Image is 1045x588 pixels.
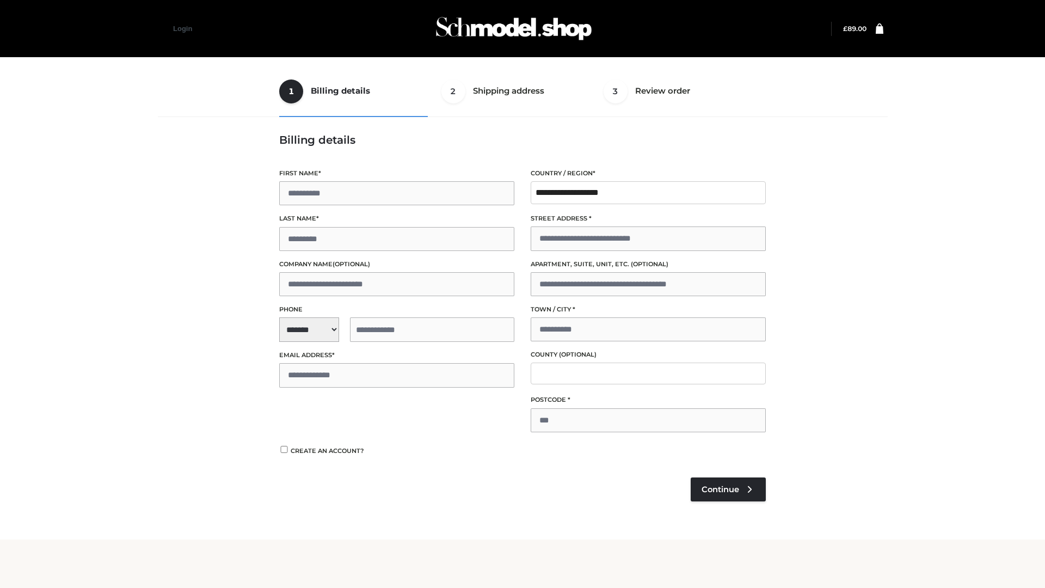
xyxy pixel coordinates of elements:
[531,304,766,315] label: Town / City
[279,304,514,315] label: Phone
[531,395,766,405] label: Postcode
[531,259,766,269] label: Apartment, suite, unit, etc.
[432,7,595,50] img: Schmodel Admin 964
[291,447,364,455] span: Create an account?
[843,24,847,33] span: £
[279,350,514,360] label: Email address
[843,24,866,33] bdi: 89.00
[279,446,289,453] input: Create an account?
[631,260,668,268] span: (optional)
[279,168,514,179] label: First name
[691,477,766,501] a: Continue
[531,350,766,360] label: County
[173,24,192,33] a: Login
[279,133,766,146] h3: Billing details
[559,351,597,358] span: (optional)
[531,213,766,224] label: Street address
[279,259,514,269] label: Company name
[333,260,370,268] span: (optional)
[531,168,766,179] label: Country / Region
[702,485,739,494] span: Continue
[843,24,866,33] a: £89.00
[279,213,514,224] label: Last name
